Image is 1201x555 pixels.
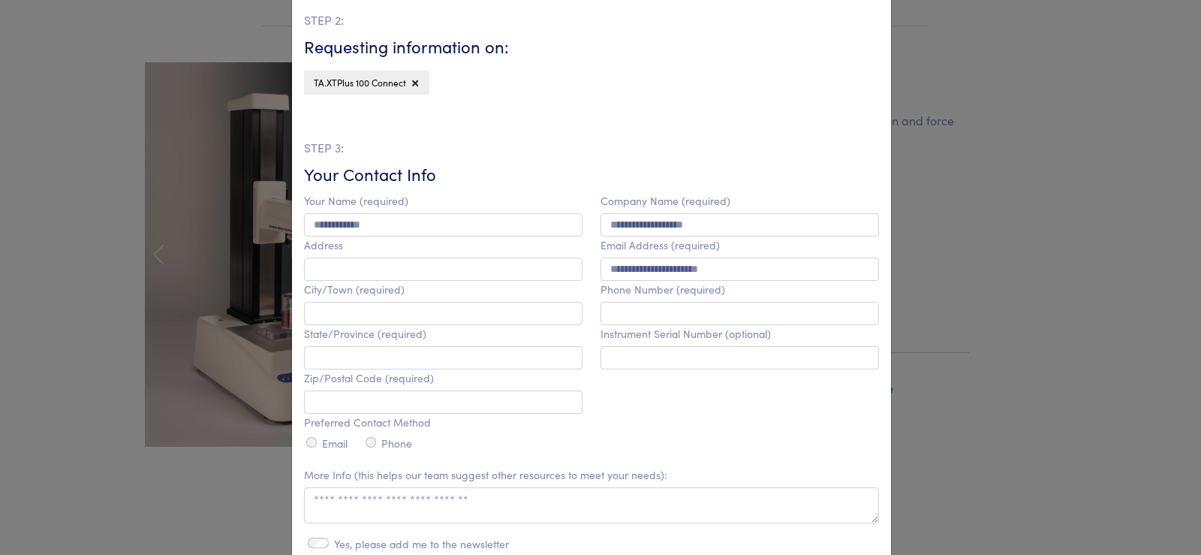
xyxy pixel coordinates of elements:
label: Address [304,239,343,252]
label: Email Address (required) [600,239,720,252]
label: More Info (this helps our team suggest other resources to meet your needs): [304,469,667,481]
label: Your Name (required) [304,195,408,207]
label: Instrument Serial Number (optional) [600,327,771,340]
label: State/Province (required) [304,327,426,340]
label: Email [322,437,348,450]
label: Phone [381,437,412,450]
span: TA.XTPlus 100 Connect [314,76,406,89]
p: STEP 3: [304,138,879,158]
label: Zip/Postal Code (required) [304,372,434,385]
h6: Requesting information on: [304,35,879,59]
label: Phone Number (required) [600,283,725,296]
p: STEP 2: [304,11,879,30]
label: Company Name (required) [600,195,730,207]
label: Preferred Contact Method [304,416,431,429]
label: Yes, please add me to the newsletter [334,538,509,550]
label: City/Town (required) [304,283,405,296]
h6: Your Contact Info [304,163,879,186]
